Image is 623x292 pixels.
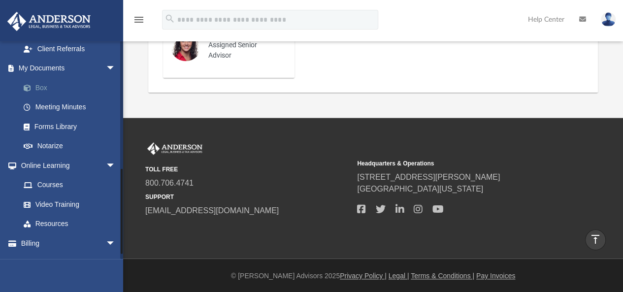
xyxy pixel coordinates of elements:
[145,165,350,174] small: TOLL FREE
[389,272,409,280] a: Legal |
[106,156,126,176] span: arrow_drop_down
[145,193,350,201] small: SUPPORT
[145,206,279,215] a: [EMAIL_ADDRESS][DOMAIN_NAME]
[145,179,194,187] a: 800.706.4741
[201,23,288,67] div: Assigned Senior Advisor
[170,30,201,61] img: thumbnail
[476,272,515,280] a: Pay Invoices
[590,233,601,245] i: vertical_align_top
[357,185,483,193] a: [GEOGRAPHIC_DATA][US_STATE]
[585,229,606,250] a: vertical_align_top
[14,117,126,136] a: Forms Library
[4,12,94,31] img: Anderson Advisors Platinum Portal
[106,59,126,79] span: arrow_drop_down
[123,271,623,281] div: © [PERSON_NAME] Advisors 2025
[7,59,131,78] a: My Documentsarrow_drop_down
[106,233,126,254] span: arrow_drop_down
[14,136,131,156] a: Notarize
[14,195,121,214] a: Video Training
[164,13,175,24] i: search
[601,12,616,27] img: User Pic
[145,142,204,155] img: Anderson Advisors Platinum Portal
[14,39,126,59] a: Client Referrals
[14,97,131,117] a: Meeting Minutes
[14,78,131,97] a: Box
[133,14,145,26] i: menu
[7,233,131,253] a: Billingarrow_drop_down
[340,272,387,280] a: Privacy Policy |
[357,159,562,168] small: Headquarters & Operations
[14,214,126,234] a: Resources
[14,175,126,195] a: Courses
[411,272,474,280] a: Terms & Conditions |
[7,253,131,273] a: Events Calendar
[7,156,126,175] a: Online Learningarrow_drop_down
[357,173,500,181] a: [STREET_ADDRESS][PERSON_NAME]
[133,19,145,26] a: menu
